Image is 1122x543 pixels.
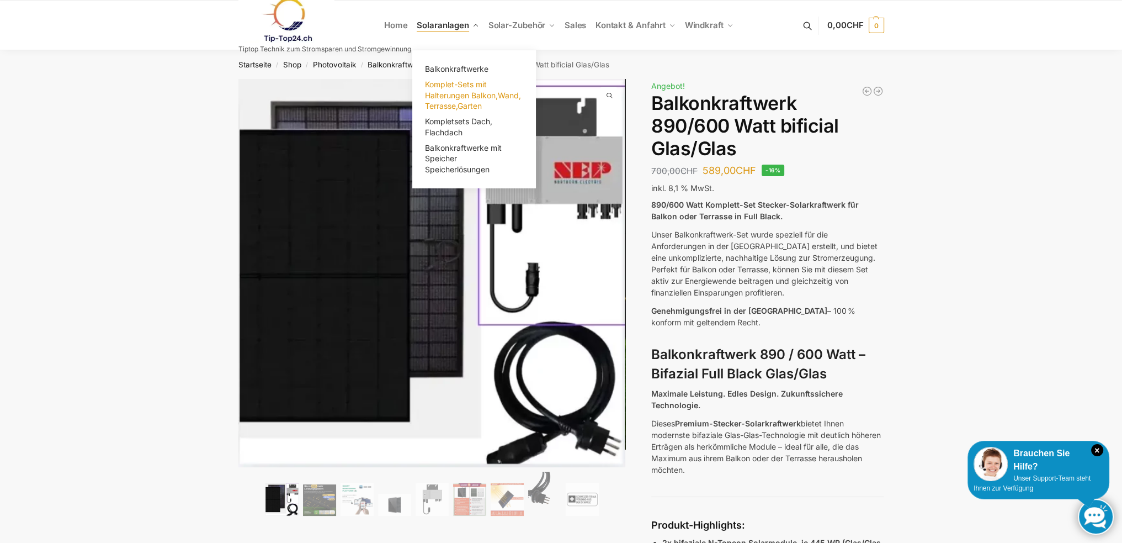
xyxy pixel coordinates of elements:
[419,114,529,140] a: Kompletsets Dach, Flachdach
[238,79,626,467] img: Balkonkraftwerk 890/600 Watt bificial Glas/Glas 1
[869,18,884,33] span: 0
[974,447,1008,481] img: Customer service
[651,200,859,221] strong: 890/600 Watt Komplett-Set Stecker-Solarkraftwerk für Balkon oder Terrasse in Full Black.
[419,77,529,114] a: Komplet-Sets mit Halterungen Balkon,Wand, Terrasse,Garten
[847,20,864,30] span: CHF
[425,80,521,110] span: Komplet-Sets mit Halterungen Balkon,Wand, Terrasse,Garten
[651,306,827,315] span: Genehmigungsfrei in der [GEOGRAPHIC_DATA]
[827,20,863,30] span: 0,00
[651,92,884,160] h1: Balkonkraftwerk 890/600 Watt bificial Glas/Glas
[651,81,685,91] span: Angebot!
[651,346,865,382] strong: Balkonkraftwerk 890 / 600 Watt – Bifazial Full Black Glas/Glas
[425,64,488,73] span: Balkonkraftwerke
[341,483,374,516] img: Balkonkraftwerk 890/600 Watt bificial Glas/Glas – Bild 3
[356,61,368,70] span: /
[219,50,903,79] nav: Breadcrumb
[651,306,855,327] span: – 100 % konform mit geltendem Recht.
[313,60,356,69] a: Photovoltaik
[625,79,1012,449] img: Balkonkraftwerk 890/600 Watt bificial Glas/Glas 3
[736,165,756,176] span: CHF
[1091,444,1103,456] i: Schließen
[560,1,591,50] a: Sales
[238,46,411,52] p: Tiptop Technik zum Stromsparen und Stromgewinnung
[488,20,546,30] span: Solar-Zubehör
[419,140,529,177] a: Balkonkraftwerke mit Speicher Speicherlösungen
[974,475,1091,492] span: Unser Support-Team steht Ihnen zur Verfügung
[862,86,873,97] a: 890/600 Watt Solarkraftwerk + 2,7 KW Batteriespeicher Genehmigungsfrei
[595,20,666,30] span: Kontakt & Anfahrt
[651,418,884,476] p: Dieses bietet Ihnen modernste bifaziale Glas-Glas-Technologie mit deutlich höheren Erträgen als h...
[491,483,524,516] img: Bificial 30 % mehr Leistung
[762,165,784,176] span: -16%
[283,60,301,69] a: Shop
[974,447,1103,473] div: Brauchen Sie Hilfe?
[419,61,529,77] a: Balkonkraftwerke
[417,20,469,30] span: Solaranlagen
[303,484,336,516] img: Balkonkraftwerk 890/600 Watt bificial Glas/Glas – Bild 2
[566,483,599,516] img: Balkonkraftwerk 890/600 Watt bificial Glas/Glas – Bild 9
[272,61,283,70] span: /
[651,519,745,531] strong: Produkt-Highlights:
[873,86,884,97] a: Steckerkraftwerk 890/600 Watt, mit Ständer für Terrasse inkl. Lieferung
[301,61,313,70] span: /
[483,1,560,50] a: Solar-Zubehör
[416,483,449,516] img: Balkonkraftwerk 890/600 Watt bificial Glas/Glas – Bild 5
[412,1,483,50] a: Solaranlagen
[425,117,492,137] span: Kompletsets Dach, Flachdach
[238,60,272,69] a: Startseite
[265,483,299,516] img: Bificiales Hochleistungsmodul
[368,60,429,69] a: Balkonkraftwerke
[651,183,714,193] span: inkl. 8,1 % MwSt.
[453,483,486,516] img: Bificial im Vergleich zu billig Modulen
[528,472,561,516] img: Anschlusskabel-3meter_schweizer-stecker
[680,1,738,50] a: Windkraft
[651,229,884,298] p: Unser Balkonkraftwerk-Set wurde speziell für die Anforderungen in der [GEOGRAPHIC_DATA] erstellt,...
[827,9,884,42] a: 0,00CHF 0
[565,20,587,30] span: Sales
[680,166,698,176] span: CHF
[685,20,724,30] span: Windkraft
[675,419,801,428] strong: Premium-Stecker-Solarkraftwerk
[651,166,698,176] bdi: 700,00
[591,1,680,50] a: Kontakt & Anfahrt
[378,494,411,516] img: Maysun
[651,389,843,410] strong: Maximale Leistung. Edles Design. Zukunftssichere Technologie.
[703,165,756,176] bdi: 589,00
[425,143,502,174] span: Balkonkraftwerke mit Speicher Speicherlösungen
